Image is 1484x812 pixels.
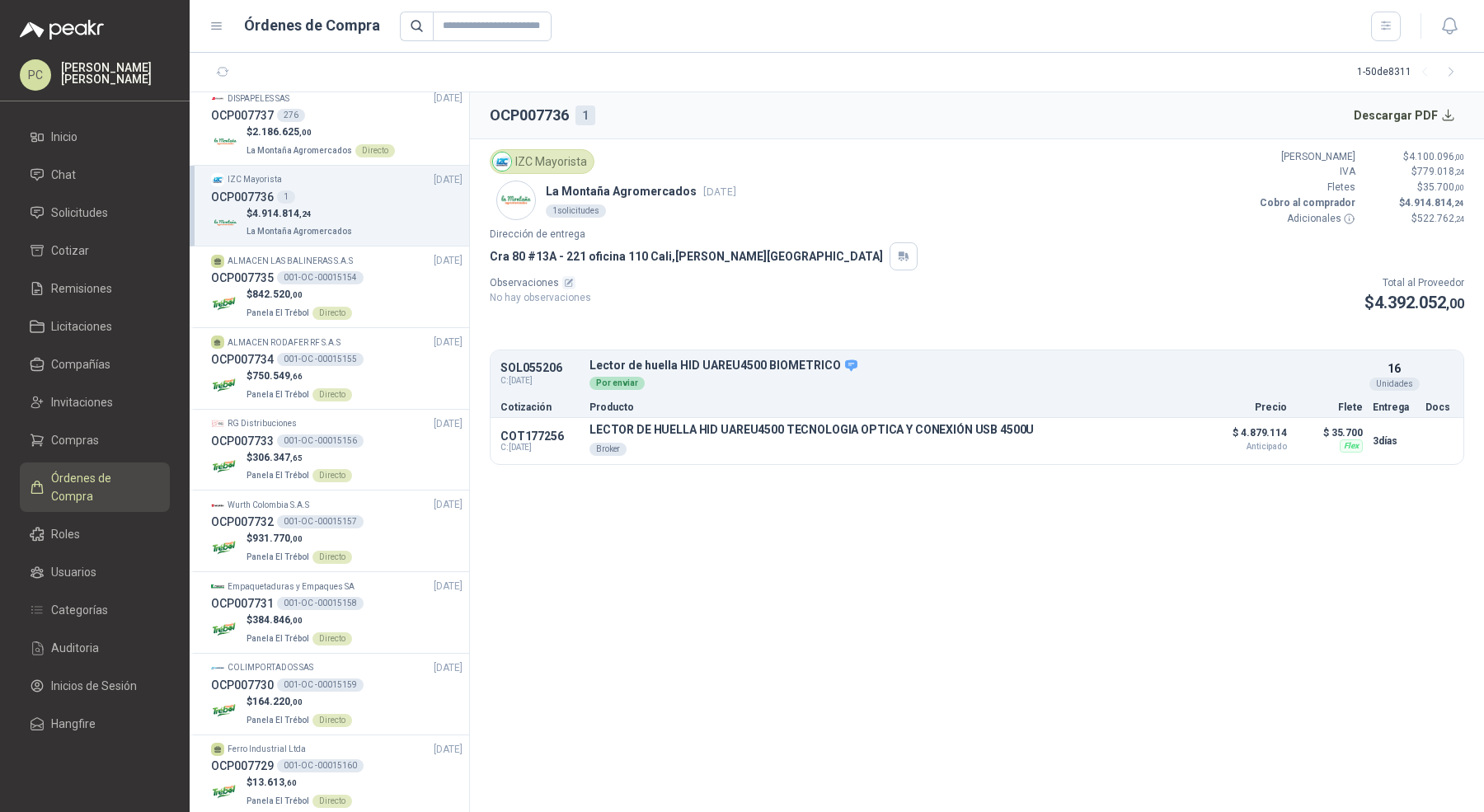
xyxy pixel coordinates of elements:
[1454,214,1464,223] span: ,24
[228,92,289,106] p: DISPAPELES SAS
[589,443,627,456] div: Broker
[290,616,303,625] span: ,00
[247,613,352,628] p: $
[299,128,312,137] span: ,00
[1297,402,1363,412] p: Flete
[312,551,352,564] div: Directo
[20,425,170,456] a: Compras
[277,109,305,122] div: 276
[211,513,274,531] h3: OCP007732
[211,269,274,287] h3: OCP007735
[211,91,463,158] a: Company LogoDISPAPELES SAS[DATE] OCP007737276Company Logo$2.186.625,00La Montaña AgromercadosDirecto
[277,271,364,284] div: 001-OC -00015154
[228,255,353,268] p: ALMACEN LAS BALINERAS S.A.S
[244,14,380,37] h1: Órdenes de Compra
[20,594,170,626] a: Categorías
[247,390,309,399] span: Panela El Trébol
[211,676,274,694] h3: OCP007730
[312,714,352,727] div: Directo
[20,273,170,304] a: Remisiones
[290,534,303,543] span: ,00
[252,777,297,788] span: 13.613
[355,144,395,157] div: Directo
[252,370,303,382] span: 750.549
[1373,431,1416,451] p: 3 días
[1417,213,1464,224] span: 522.762
[247,450,352,466] p: $
[1446,296,1464,312] span: ,00
[1365,195,1464,211] p: $
[1405,197,1464,209] span: 4.914.814
[51,355,110,373] span: Compañías
[312,469,352,482] div: Directo
[247,471,309,480] span: Panela El Trébol
[211,432,274,450] h3: OCP007733
[434,91,463,106] span: [DATE]
[247,227,352,236] span: La Montaña Agromercados
[228,499,309,512] p: Wurth Colombia S.A.S
[20,20,104,40] img: Logo peakr
[247,796,309,805] span: Panela El Trébol
[211,615,240,644] img: Company Logo
[500,443,580,453] span: C: [DATE]
[247,531,352,547] p: $
[500,429,580,443] p: COT177256
[490,275,591,291] p: Observaciones
[247,716,309,725] span: Panela El Trébol
[500,362,580,374] p: SOL055206
[1454,153,1464,162] span: ,00
[546,182,736,200] p: La Montaña Agromercados
[277,434,364,448] div: 001-OC -00015156
[228,173,282,186] p: IZC Mayorista
[434,172,463,188] span: [DATE]
[211,188,274,206] h3: OCP007736
[1417,166,1464,177] span: 779.018
[247,308,309,317] span: Panela El Trébol
[490,149,594,174] div: IZC Mayorista
[434,660,463,676] span: [DATE]
[1369,378,1420,391] div: Unidades
[703,185,736,198] span: [DATE]
[211,777,240,806] img: Company Logo
[211,660,463,728] a: Company LogoCOLIMPORTADOS SAS[DATE] OCP007730001-OC -00015159Company Logo$164.220,00Panela El Tré...
[490,247,883,265] p: Cra 80 #13A - 221 oficina 110 Cali , [PERSON_NAME][GEOGRAPHIC_DATA]
[252,126,312,138] span: 2.186.625
[211,579,463,646] a: Company LogoEmpaquetaduras y Empaques SA[DATE] OCP007731001-OC -00015158Company Logo$384.846,00Pa...
[20,121,170,153] a: Inicio
[247,206,355,222] p: $
[1454,167,1464,176] span: ,24
[434,579,463,594] span: [DATE]
[228,743,306,756] p: Ferro Industrial Ltda
[211,92,224,105] img: Company Logo
[290,453,303,462] span: ,65
[20,632,170,664] a: Auditoria
[277,515,364,528] div: 001-OC -00015157
[20,349,170,380] a: Compañías
[51,279,112,298] span: Remisiones
[299,209,312,218] span: ,24
[312,795,352,808] div: Directo
[1365,211,1464,227] p: $
[51,393,113,411] span: Invitaciones
[20,311,170,342] a: Licitaciones
[290,290,303,299] span: ,00
[1365,164,1464,180] p: $
[247,775,352,791] p: $
[228,417,297,430] p: RG Distribuciones
[589,423,1034,436] p: LECTOR DE HUELLA HID UAREU4500 TECNOLOGIA OPTICA Y CONEXIÓN USB 4500U
[1205,443,1287,451] span: Anticipado
[211,208,240,237] img: Company Logo
[247,552,309,561] span: Panela El Trébol
[277,678,364,692] div: 001-OC -00015159
[589,359,1363,373] p: Lector de huella HID UAREU4500 BIOMETRICO
[546,204,606,218] div: 1 solicitudes
[51,563,96,581] span: Usuarios
[247,368,352,384] p: $
[51,525,80,543] span: Roles
[51,601,108,619] span: Categorías
[434,253,463,269] span: [DATE]
[228,336,340,350] p: ALMACEN RODAFER RF S.A.S
[1365,180,1464,195] p: $
[1374,293,1464,312] span: 4.392.052
[277,759,364,772] div: 001-OC -00015160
